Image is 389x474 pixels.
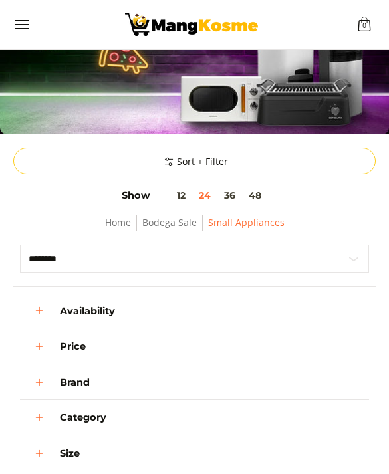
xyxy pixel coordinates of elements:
summary: Open [60,300,115,323]
summary: Open [60,442,80,465]
span: Size [60,449,80,459]
span: Price [60,342,86,352]
summary: Open [60,335,86,358]
h5: Show [122,189,268,201]
button: 36 [217,190,242,201]
span: Availability [60,306,115,316]
span: Sort + Filter [161,155,228,168]
span: 0 [360,22,368,30]
a: Home [105,216,131,229]
nav: Breadcrumbs [20,215,369,245]
a: Small Appliances [208,216,285,229]
img: Small Appliances l Mang Kosme: Home Appliances Warehouse Sale [125,13,258,36]
summary: Open [60,371,90,394]
span: Brand [60,378,90,388]
span: Category [60,413,106,423]
summary: Sort + Filter [13,148,376,174]
a: Bodega Sale [142,216,197,229]
summary: Open [60,406,106,429]
button: 24 [192,190,217,201]
button: 12 [150,190,192,201]
button: 48 [242,190,268,201]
